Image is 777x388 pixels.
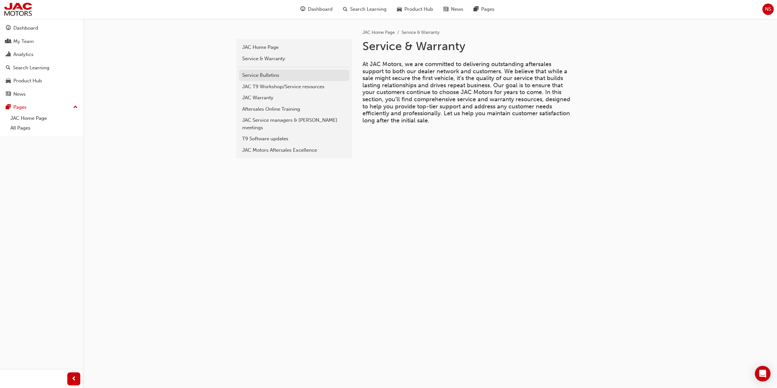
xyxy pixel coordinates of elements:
button: Pages [3,101,80,113]
a: My Team [3,35,80,48]
img: jac-portal [3,2,33,17]
a: pages-iconPages [468,3,500,16]
div: JAC Motors Aftersales Excellence [242,146,346,154]
a: guage-iconDashboard [295,3,338,16]
a: T9 Software updates [239,133,349,145]
a: JAC Warranty [239,92,349,104]
a: Service Bulletins [239,70,349,81]
a: Dashboard [3,22,80,34]
span: people-icon [6,39,11,45]
div: Dashboard [13,24,38,32]
span: search-icon [6,65,10,71]
span: guage-icon [6,25,11,31]
div: Analytics [13,51,33,58]
div: Service & Warranty [242,55,346,62]
div: JAC Warranty [242,94,346,102]
span: NS [765,6,771,13]
button: DashboardMy TeamAnalyticsSearch LearningProduct HubNews [3,21,80,101]
a: JAC Motors Aftersales Excellence [239,145,349,156]
a: JAC Home Page [362,30,395,35]
span: chart-icon [6,52,11,58]
span: Search Learning [350,6,387,13]
a: JAC Home Page [8,113,80,123]
div: Aftersales Online Training [242,105,346,113]
a: News [3,88,80,100]
div: My Team [13,38,34,45]
a: Product Hub [3,75,80,87]
span: news-icon [6,91,11,97]
span: Product Hub [404,6,433,13]
span: up-icon [73,103,78,112]
a: car-iconProduct Hub [392,3,438,16]
span: news-icon [443,5,448,13]
span: At JAC Motors, we are committed to delivering outstanding aftersales support to both our dealer n... [362,61,572,124]
a: Analytics [3,48,80,61]
a: JAC T9 Workshop/Service resources [239,81,349,92]
a: Service & Warranty [239,53,349,64]
a: JAC Home Page [239,42,349,53]
button: NS [762,4,774,15]
a: Search Learning [3,62,80,74]
div: Service Bulletins [242,72,346,79]
div: JAC T9 Workshop/Service resources [242,83,346,90]
div: Open Intercom Messenger [755,366,770,381]
div: Product Hub [13,77,42,85]
div: Search Learning [13,64,49,72]
h1: Service & Warranty [362,39,576,53]
span: guage-icon [300,5,305,13]
div: JAC Home Page [242,44,346,51]
span: News [451,6,463,13]
span: Pages [481,6,494,13]
div: T9 Software updates [242,135,346,143]
span: pages-icon [474,5,479,13]
span: car-icon [397,5,402,13]
div: News [13,90,26,98]
a: search-iconSearch Learning [338,3,392,16]
div: Pages [13,104,27,111]
li: Service & Warranty [402,29,440,36]
span: car-icon [6,78,11,84]
span: prev-icon [72,375,76,383]
span: search-icon [343,5,348,13]
a: All Pages [8,123,80,133]
span: pages-icon [6,104,11,110]
a: Aftersales Online Training [239,104,349,115]
span: Dashboard [308,6,333,13]
a: JAC Service managers & [PERSON_NAME] meetings [239,115,349,133]
div: JAC Service managers & [PERSON_NAME] meetings [242,117,346,131]
a: news-iconNews [438,3,468,16]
